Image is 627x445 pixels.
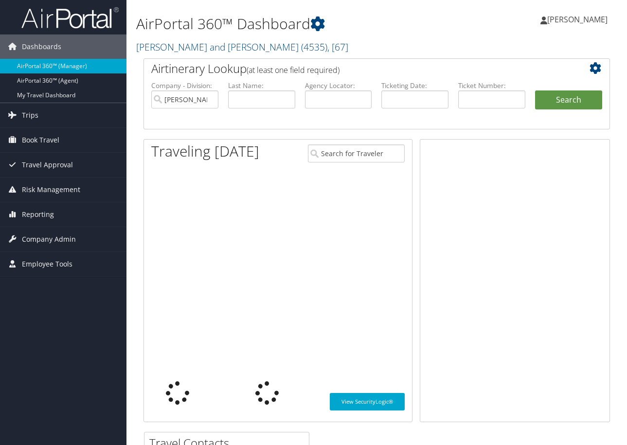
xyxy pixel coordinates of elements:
a: [PERSON_NAME] [540,5,617,34]
label: Ticket Number: [458,81,525,90]
span: Dashboards [22,35,61,59]
label: Agency Locator: [305,81,372,90]
span: , [ 67 ] [327,40,348,53]
label: Last Name: [228,81,295,90]
h1: AirPortal 360™ Dashboard [136,14,457,34]
h2: Airtinerary Lookup [151,60,563,77]
h1: Traveling [DATE] [151,141,259,161]
input: Search for Traveler [308,144,405,162]
span: Travel Approval [22,153,73,177]
a: View SecurityLogic® [330,393,405,410]
span: Reporting [22,202,54,227]
span: Employee Tools [22,252,72,276]
span: Company Admin [22,227,76,251]
span: (at least one field required) [247,65,340,75]
label: Company - Division: [151,81,218,90]
a: [PERSON_NAME] and [PERSON_NAME] [136,40,348,53]
button: Search [535,90,602,110]
span: [PERSON_NAME] [547,14,608,25]
span: Trips [22,103,38,127]
span: Book Travel [22,128,59,152]
label: Ticketing Date: [381,81,448,90]
span: Risk Management [22,178,80,202]
img: airportal-logo.png [21,6,119,29]
span: ( 4535 ) [301,40,327,53]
